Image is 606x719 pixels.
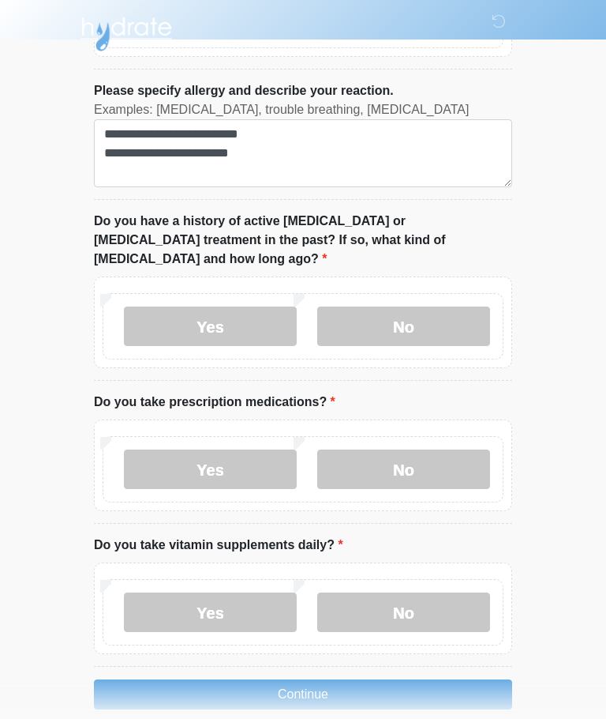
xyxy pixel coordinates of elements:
[94,679,512,710] button: Continue
[317,307,490,346] label: No
[94,212,512,269] label: Do you have a history of active [MEDICAL_DATA] or [MEDICAL_DATA] treatment in the past? If so, wh...
[124,450,297,489] label: Yes
[94,100,512,119] div: Examples: [MEDICAL_DATA], trouble breathing, [MEDICAL_DATA]
[94,536,343,555] label: Do you take vitamin supplements daily?
[317,450,490,489] label: No
[317,593,490,632] label: No
[124,593,297,632] label: Yes
[124,307,297,346] label: Yes
[94,393,335,412] label: Do you take prescription medications?
[94,81,394,100] label: Please specify allergy and describe your reaction.
[78,12,174,52] img: Hydrate IV Bar - Arcadia Logo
